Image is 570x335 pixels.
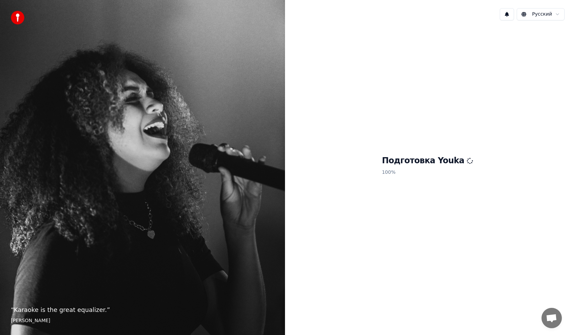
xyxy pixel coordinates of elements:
img: youka [11,11,24,24]
p: “ Karaoke is the great equalizer. ” [11,305,274,315]
h1: Подготовка Youka [382,155,473,166]
footer: [PERSON_NAME] [11,317,274,324]
p: 100 % [382,166,473,179]
div: Открытый чат [541,308,562,328]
